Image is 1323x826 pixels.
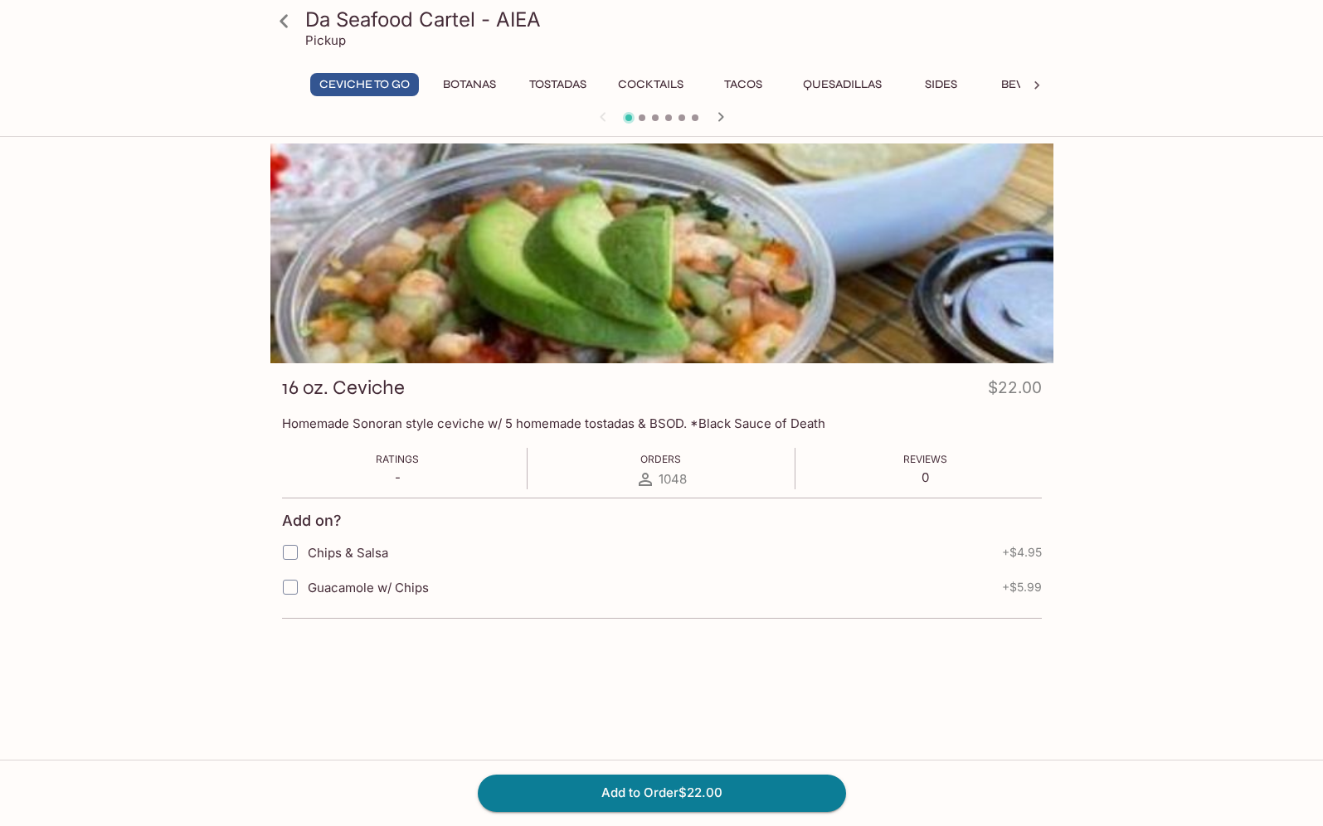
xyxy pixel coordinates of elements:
[992,73,1079,96] button: Beverages
[1002,546,1042,559] span: + $4.95
[1002,581,1042,594] span: + $5.99
[282,415,1042,431] p: Homemade Sonoran style ceviche w/ 5 homemade tostadas & BSOD. *Black Sauce of Death
[903,453,947,465] span: Reviews
[640,453,681,465] span: Orders
[432,73,507,96] button: Botanas
[282,375,405,401] h3: 16 oz. Ceviche
[270,143,1053,363] div: 16 oz. Ceviche
[706,73,781,96] button: Tacos
[988,375,1042,407] h4: $22.00
[478,775,846,811] button: Add to Order$22.00
[308,580,429,595] span: Guacamole w/ Chips
[376,453,419,465] span: Ratings
[305,7,1047,32] h3: Da Seafood Cartel - AIEA
[903,469,947,485] p: 0
[659,471,687,487] span: 1048
[376,469,419,485] p: -
[282,512,342,530] h4: Add on?
[305,32,346,48] p: Pickup
[904,73,979,96] button: Sides
[609,73,693,96] button: Cocktails
[308,545,388,561] span: Chips & Salsa
[520,73,596,96] button: Tostadas
[794,73,891,96] button: Quesadillas
[310,73,419,96] button: Ceviche To Go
